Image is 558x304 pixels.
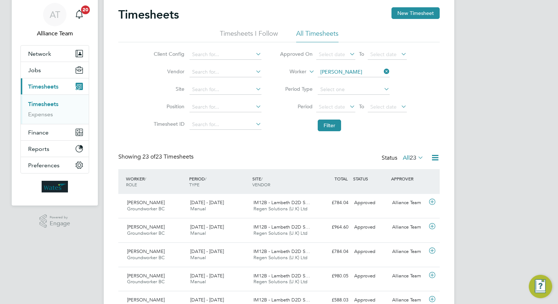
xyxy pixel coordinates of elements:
label: Period Type [280,86,313,92]
label: Worker [274,68,306,75]
div: £784.04 [313,246,351,258]
div: APPROVER [389,172,427,185]
span: [PERSON_NAME] [127,248,165,254]
span: [DATE] - [DATE] [190,297,224,303]
span: Regen Solutions (U.K) Ltd [253,206,307,212]
span: [DATE] - [DATE] [190,199,224,206]
img: wates-logo-retina.png [42,181,68,192]
div: Timesheets [21,94,89,124]
div: PERIOD [187,172,251,191]
div: Alliance Team [389,246,427,258]
button: Filter [318,120,341,131]
button: New Timesheet [391,7,440,19]
span: [PERSON_NAME] [127,297,165,303]
span: Reports [28,145,49,152]
span: Groundworker BC [127,254,165,261]
label: Position [152,103,184,110]
div: Alliance Team [389,270,427,282]
span: VENDOR [252,182,270,187]
span: IM12B - Lambeth D2D S… [253,199,310,206]
div: WORKER [124,172,187,191]
span: Groundworker BC [127,230,165,236]
span: Jobs [28,67,41,74]
span: [PERSON_NAME] [127,199,165,206]
span: Engage [50,221,70,227]
span: [DATE] - [DATE] [190,248,224,254]
span: [DATE] - [DATE] [190,273,224,279]
li: All Timesheets [296,29,339,42]
input: Select one [318,85,390,95]
label: Site [152,86,184,92]
div: Approved [351,197,389,209]
span: ROLE [126,182,137,187]
span: Manual [190,206,206,212]
span: Manual [190,230,206,236]
a: Timesheets [28,101,58,108]
span: TOTAL [335,176,348,182]
span: 20 [81,5,90,14]
span: 23 [410,154,416,161]
a: Powered byEngage [39,214,70,228]
div: £964.60 [313,221,351,233]
span: Select date [370,51,397,58]
input: Search for... [190,102,261,112]
button: Preferences [21,157,89,173]
span: To [357,49,366,59]
label: Approved On [280,51,313,57]
span: [DATE] - [DATE] [190,224,224,230]
span: Select date [370,104,397,110]
div: £980.05 [313,270,351,282]
span: Alliance Team [20,29,89,38]
div: Alliance Team [389,197,427,209]
span: Manual [190,278,206,285]
span: AT [50,10,60,19]
input: Search for... [190,50,261,60]
div: STATUS [351,172,389,185]
span: IM12B - Lambeth D2D S… [253,273,310,279]
a: 20 [72,3,87,26]
input: Search for... [190,120,261,130]
span: To [357,102,366,111]
button: Reports [21,141,89,157]
span: Manual [190,254,206,261]
span: Powered by [50,214,70,221]
a: Expenses [28,111,53,118]
span: IM12B - Lambeth D2D S… [253,224,310,230]
span: Regen Solutions (U.K) Ltd [253,230,307,236]
span: Timesheets [28,83,58,90]
span: / [205,176,206,182]
span: 23 of [142,153,156,160]
div: Alliance Team [389,221,427,233]
span: Finance [28,129,49,136]
a: ATAlliance Team [20,3,89,38]
span: Groundworker BC [127,206,165,212]
label: Client Config [152,51,184,57]
span: Regen Solutions (U.K) Ltd [253,254,307,261]
span: / [261,176,263,182]
span: Select date [319,51,345,58]
span: TYPE [189,182,199,187]
li: Timesheets I Follow [220,29,278,42]
input: Search for... [190,67,261,77]
div: Approved [351,246,389,258]
button: Jobs [21,62,89,78]
span: Groundworker BC [127,278,165,285]
div: Showing [118,153,195,161]
label: Period [280,103,313,110]
label: Timesheet ID [152,121,184,127]
div: £784.04 [313,197,351,209]
label: All [403,154,424,161]
span: Select date [319,104,345,110]
span: [PERSON_NAME] [127,273,165,279]
div: Approved [351,270,389,282]
span: Preferences [28,162,60,169]
span: [PERSON_NAME] [127,224,165,230]
input: Search for... [318,67,390,77]
span: Regen Solutions (U.K) Ltd [253,278,307,285]
span: 23 Timesheets [142,153,194,160]
span: / [145,176,146,182]
input: Search for... [190,85,261,95]
a: Go to home page [20,181,89,192]
div: SITE [251,172,314,191]
button: Network [21,46,89,62]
